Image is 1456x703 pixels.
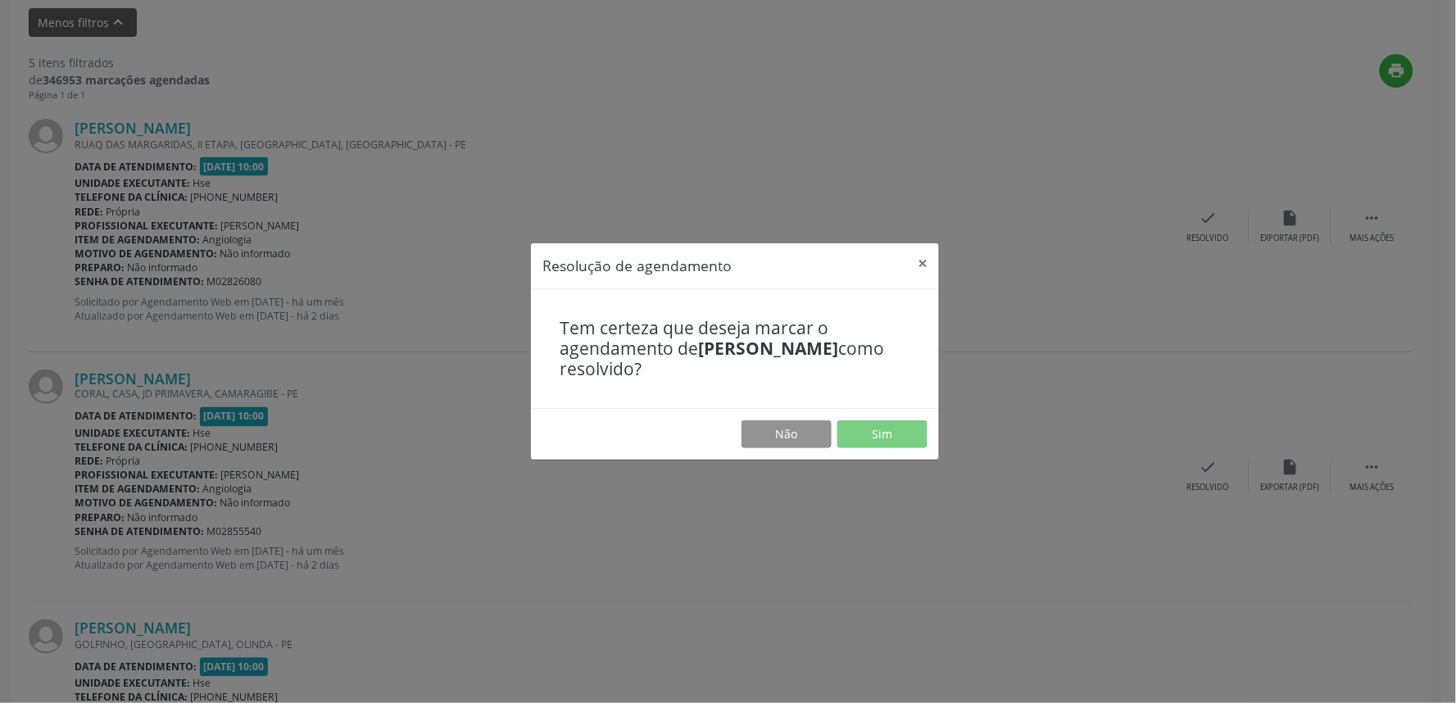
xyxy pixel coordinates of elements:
button: Sim [837,420,928,448]
h4: Tem certeza que deseja marcar o agendamento de como resolvido? [560,318,910,380]
h5: Resolução de agendamento [542,255,732,276]
b: [PERSON_NAME] [698,337,838,360]
button: Não [742,420,832,448]
button: Close [906,243,939,283]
